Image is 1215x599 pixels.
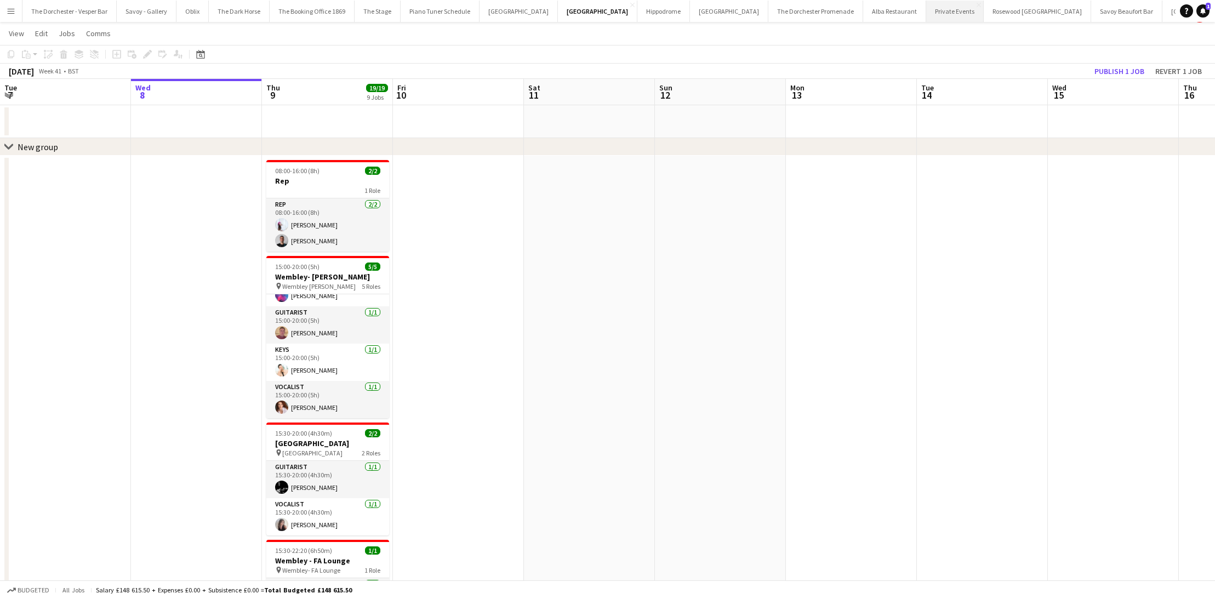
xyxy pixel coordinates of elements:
button: [GEOGRAPHIC_DATA] [690,1,768,22]
span: Fri [397,83,406,93]
span: Jobs [59,28,75,38]
span: Sun [659,83,672,93]
span: Total Budgeted £148 615.50 [264,586,352,594]
app-card-role: Guitarist1/115:00-20:00 (5h)[PERSON_NAME] [266,306,389,344]
a: Edit [31,26,52,41]
span: 15 [1051,89,1066,101]
span: Wed [1052,83,1066,93]
span: 08:00-16:00 (8h) [275,167,320,175]
span: Edit [35,28,48,38]
span: 8 [134,89,151,101]
span: 12 [658,89,672,101]
span: Thu [266,83,280,93]
span: 10 [396,89,406,101]
div: Salary £148 615.50 + Expenses £0.00 + Subsistence £0.00 = [96,586,352,594]
span: Wembley- FA Lounge [282,566,340,574]
h3: Rep [266,176,389,186]
button: Rosewood [GEOGRAPHIC_DATA] [984,1,1091,22]
span: Comms [86,28,111,38]
button: The Booking Office 1869 [270,1,355,22]
div: New group [18,141,58,152]
app-card-role: Vocalist1/115:00-20:00 (5h)[PERSON_NAME] [266,381,389,418]
span: 7 [3,89,17,101]
a: View [4,26,28,41]
button: The Dorchester - Vesper Bar [22,1,117,22]
button: Hippodrome [637,1,690,22]
h3: Wembley - FA Lounge [266,556,389,566]
span: 5/5 [365,263,380,271]
span: 11 [527,89,540,101]
span: 1 Role [364,186,380,195]
span: 15:00-20:00 (5h) [275,263,320,271]
div: BST [68,67,79,75]
button: Budgeted [5,584,51,596]
span: 9 [265,89,280,101]
span: Wed [135,83,151,93]
span: 1/1 [365,546,380,555]
span: 1 Role [364,566,380,574]
button: Savoy Beaufort Bar [1091,1,1162,22]
a: Comms [82,26,115,41]
span: Thu [1183,83,1197,93]
app-job-card: 08:00-16:00 (8h)2/2Rep1 RoleRep2/208:00-16:00 (8h)[PERSON_NAME][PERSON_NAME] [266,160,389,252]
button: Revert 1 job [1151,64,1206,78]
span: [GEOGRAPHIC_DATA] [282,449,343,457]
button: [GEOGRAPHIC_DATA] [558,1,637,22]
app-card-role: Vocalist1/115:30-20:00 (4h30m)[PERSON_NAME] [266,498,389,535]
app-card-role: Guitarist1/115:30-20:00 (4h30m)[PERSON_NAME] [266,461,389,498]
div: 9 Jobs [367,93,387,101]
span: Budgeted [18,586,49,594]
span: Sat [528,83,540,93]
span: 15:30-22:20 (6h50m) [275,546,332,555]
span: 13 [789,89,805,101]
span: View [9,28,24,38]
span: 1 [1206,3,1211,10]
span: 2/2 [365,429,380,437]
span: 14 [920,89,934,101]
span: All jobs [60,586,87,594]
span: 19/19 [366,84,388,92]
button: The Dorchester Promenade [768,1,863,22]
span: 2/2 [365,167,380,175]
span: Tue [921,83,934,93]
span: 15:30-20:00 (4h30m) [275,429,332,437]
app-job-card: 15:00-20:00 (5h)5/5Wembley- [PERSON_NAME] Wembley [PERSON_NAME]5 Roles[PERSON_NAME]Drummer1/115:0... [266,256,389,418]
span: 5 Roles [362,282,380,290]
button: Publish 1 job [1090,64,1149,78]
button: Savoy - Gallery [117,1,176,22]
span: Week 41 [36,67,64,75]
button: The Dark Horse [209,1,270,22]
button: Piano Tuner Schedule [401,1,480,22]
a: 1 [1196,4,1210,18]
button: The Stage [355,1,401,22]
span: 2 Roles [362,449,380,457]
span: 16 [1182,89,1197,101]
a: Jobs [54,26,79,41]
h3: Wembley- [PERSON_NAME] [266,272,389,282]
app-card-role: Rep2/208:00-16:00 (8h)[PERSON_NAME][PERSON_NAME] [266,198,389,252]
app-card-role: Keys1/115:00-20:00 (5h)[PERSON_NAME] [266,344,389,381]
span: Wembley [PERSON_NAME] [282,282,356,290]
button: Private Events [926,1,984,22]
h3: [GEOGRAPHIC_DATA] [266,438,389,448]
button: Oblix [176,1,209,22]
span: Tue [4,83,17,93]
span: Mon [790,83,805,93]
div: [DATE] [9,66,34,77]
app-job-card: 15:30-20:00 (4h30m)2/2[GEOGRAPHIC_DATA] [GEOGRAPHIC_DATA]2 RolesGuitarist1/115:30-20:00 (4h30m)[P... [266,423,389,535]
button: [GEOGRAPHIC_DATA] [480,1,558,22]
button: Alba Restaurant [863,1,926,22]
